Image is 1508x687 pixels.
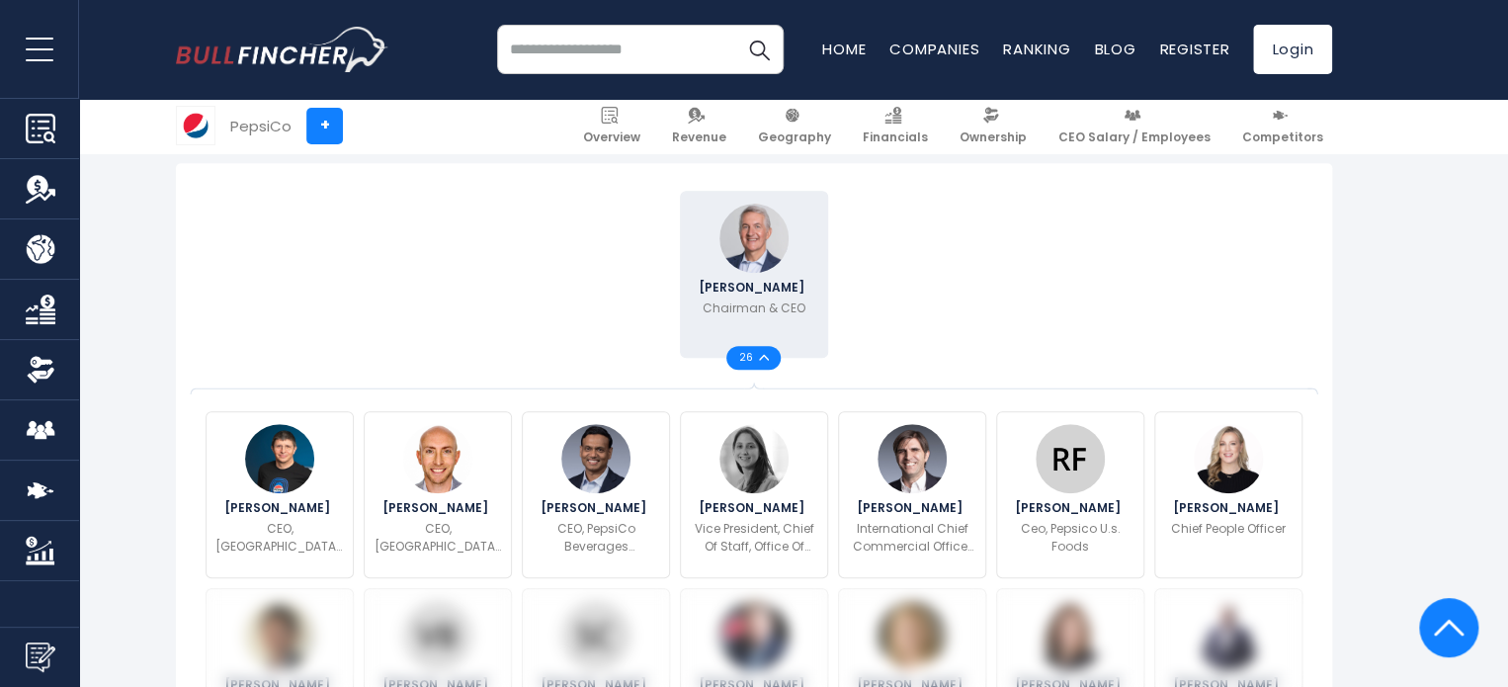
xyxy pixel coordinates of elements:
[719,424,789,493] img: Mariela Suarez
[1003,39,1070,59] a: Ranking
[878,424,947,493] img: Roberto Martínez
[878,601,947,670] img: Anne Fink
[1036,424,1105,493] img: Rachel Ferdinando
[206,411,354,578] a: Silviu Popovici [PERSON_NAME] CEO, [GEOGRAPHIC_DATA], [GEOGRAPHIC_DATA] & [GEOGRAPHIC_DATA]
[26,355,55,385] img: Ownership
[583,129,640,145] span: Overview
[734,25,784,74] button: Search
[1172,502,1284,514] span: [PERSON_NAME]
[1014,502,1126,514] span: [PERSON_NAME]
[533,520,659,556] p: CEO, PepsiCo Beverages [GEOGRAPHIC_DATA]
[851,520,973,556] p: International Chief Commercial Officer and CEO of New Revenue Streams
[663,99,735,153] a: Revenue
[758,129,831,145] span: Geography
[1233,99,1332,153] a: Competitors
[561,601,630,670] img: Susan Cui
[698,282,809,294] span: [PERSON_NAME]
[382,502,494,514] span: [PERSON_NAME]
[1194,424,1263,493] img: Becky Schmitt
[1194,601,1263,670] img: Steven Williams
[1058,129,1211,145] span: CEO Salary / Employees
[889,39,979,59] a: Companies
[863,129,928,145] span: Financials
[856,502,967,514] span: [PERSON_NAME]
[522,411,670,578] a: Ram Krishnan [PERSON_NAME] CEO, PepsiCo Beverages [GEOGRAPHIC_DATA]
[403,601,472,670] img: Vijaya Sekhar Badde
[739,353,759,363] span: 26
[749,99,840,153] a: Geography
[698,502,809,514] span: [PERSON_NAME]
[703,300,805,317] p: Chairman & CEO
[1253,25,1332,74] a: Login
[375,520,501,556] p: CEO, [GEOGRAPHIC_DATA] & [GEOGRAPHIC_DATA]
[680,411,828,578] a: Mariela Suarez [PERSON_NAME] Vice President, Chief Of Staff, Office Of The CEO
[1159,39,1229,59] a: Register
[230,115,292,137] div: PepsiCo
[1009,520,1131,556] p: Ceo, Pepsico U.s. Foods
[177,107,214,144] img: PEP logo
[1036,601,1105,670] img: Christine Tammara
[1094,39,1135,59] a: Blog
[1242,129,1323,145] span: Competitors
[306,108,343,144] a: +
[951,99,1036,153] a: Ownership
[680,191,828,358] a: Ramon Laguarta [PERSON_NAME] Chairman & CEO 26
[693,520,815,556] p: Vice President, Chief Of Staff, Office Of The CEO
[996,411,1144,578] a: Rachel Ferdinando [PERSON_NAME] Ceo, Pepsico U.s. Foods
[838,411,986,578] a: Roberto Martínez [PERSON_NAME] International Chief Commercial Officer and CEO of New Revenue Streams
[215,520,344,556] p: CEO, [GEOGRAPHIC_DATA], [GEOGRAPHIC_DATA] & [GEOGRAPHIC_DATA]
[245,424,314,493] img: Silviu Popovici
[1154,411,1302,578] a: Becky Schmitt [PERSON_NAME] Chief People Officer
[224,502,336,514] span: [PERSON_NAME]
[1171,520,1286,538] p: Chief People Officer
[960,129,1027,145] span: Ownership
[822,39,866,59] a: Home
[854,99,937,153] a: Financials
[245,601,314,670] img: Sudipto Mozumdar
[719,204,789,273] img: Ramon Laguarta
[541,502,652,514] span: [PERSON_NAME]
[364,411,512,578] a: Kyle Faulconer [PERSON_NAME] CEO, [GEOGRAPHIC_DATA] & [GEOGRAPHIC_DATA]
[1049,99,1219,153] a: CEO Salary / Employees
[672,129,726,145] span: Revenue
[403,424,472,493] img: Kyle Faulconer
[719,601,789,670] img: Andy Williams
[176,27,388,72] a: Go to homepage
[561,424,630,493] img: Ram Krishnan
[574,99,649,153] a: Overview
[176,27,388,72] img: bullfincher logo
